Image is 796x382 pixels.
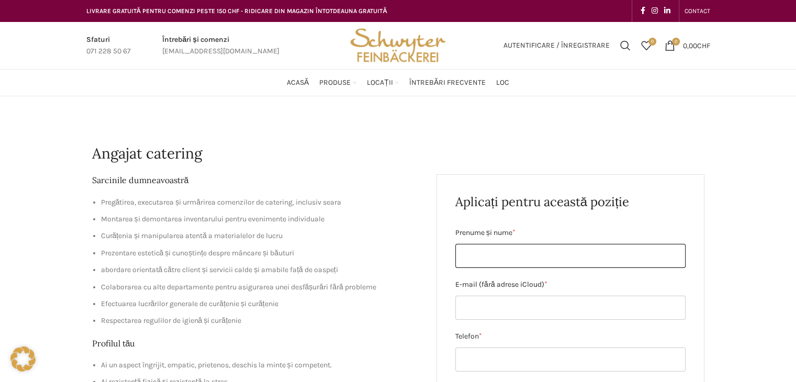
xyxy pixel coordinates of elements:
[685,7,710,15] font: CONTACT
[81,72,715,93] div: Navigare principală
[636,35,657,56] div: Lista mea de dorințe
[615,35,636,56] a: Căutare
[319,72,356,93] a: Produse
[101,249,294,257] font: Prezentare estetică și cunoștințe despre mâncare și băuturi
[101,316,241,325] font: Respectarea regulilor de igienă și curățenie
[101,215,324,223] font: Montarea și demontarea inventarului pentru evenimente individuale
[651,39,654,44] font: 0
[367,72,399,93] a: Locații
[346,40,449,49] a: Sigla site-ului
[409,78,486,87] font: Întrebări frecvente
[697,41,710,50] font: CHF
[346,22,449,69] img: Brutăria Schwyter
[287,78,309,87] font: Acasă
[455,332,479,341] font: Telefon
[659,35,715,56] a: 0 0,00CHF
[503,41,610,50] font: Autentificare / Înregistrare
[648,4,661,18] a: Legătură socială Instagram
[287,72,309,93] a: Acasă
[92,338,136,349] font: Profilul tău
[496,72,509,93] a: Loc
[679,1,715,21] div: Navigație secundară
[92,144,202,163] font: Angajat catering
[455,228,512,237] font: Prenume și nume
[101,361,332,369] font: Ai un aspect îngrijit, empatic, prietenos, deschis la minte și competent.
[455,194,629,210] font: Aplicați pentru această poziție
[661,4,674,18] a: Legătură socială LinkedIn
[636,35,657,56] a: 0
[162,34,279,58] a: Legătură Infobox
[86,7,387,15] font: LIVRARE GRATUITĂ PENTRU COMENZI PESTE 150 CHF - RIDICARE DIN MAGAZIN ÎNTOTDEAUNA GRATUITĂ
[685,1,710,21] a: CONTACT
[92,175,189,185] font: Sarcinile dumneavoastră
[637,4,648,18] a: Legătură socială Facebook
[101,283,376,291] font: Colaborarea cu alte departamente pentru asigurarea unei desfășurări fără probleme
[683,41,697,50] font: 0,00
[367,78,393,87] font: Locații
[455,280,544,289] font: E-mail (fără adrese iCloud)
[496,78,509,87] font: Loc
[101,231,283,240] font: Curățenia și manipularea atentă a materialelor de lucru
[498,35,615,56] a: Autentificare / Înregistrare
[319,78,351,87] font: Produse
[409,72,486,93] a: Întrebări frecvente
[675,39,677,44] font: 0
[86,34,131,58] a: Legătură Infobox
[101,198,342,207] font: Pregătirea, executarea și urmărirea comenzilor de catering, inclusiv seara
[101,299,278,308] font: Efectuarea lucrărilor generale de curățenie și curățenie
[101,265,338,274] font: abordare orientată către client și servicii calde și amabile față de oaspeți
